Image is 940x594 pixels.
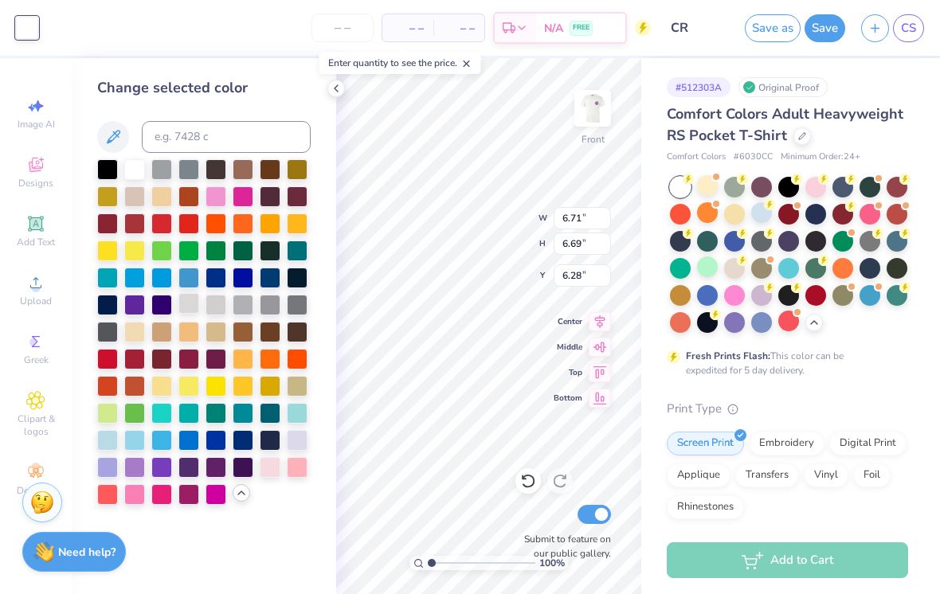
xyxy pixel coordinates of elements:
a: CS [893,14,924,42]
span: Clipart & logos [8,412,64,438]
span: # 6030CC [734,150,773,164]
div: Foil [853,463,891,487]
span: Minimum Order: 24 + [781,150,860,164]
span: Middle [554,342,582,353]
span: Decorate [17,484,55,497]
input: Untitled Design [659,12,737,44]
img: Front [577,92,609,124]
div: Transfers [735,463,799,487]
input: – – [311,14,374,42]
div: Screen Print [667,432,744,455]
span: Image AI [18,118,55,131]
span: Add Text [17,236,55,248]
div: Embroidery [749,432,824,455]
div: Digital Print [829,432,907,455]
span: Comfort Colors [667,150,726,164]
span: Bottom [554,393,582,404]
span: N/A [544,20,563,37]
label: Submit to feature on our public gallery. [515,532,611,561]
div: Rhinestones [667,495,744,519]
span: Comfort Colors Adult Heavyweight RS Pocket T-Shirt [667,104,903,145]
div: Print Type [667,400,908,418]
span: Center [554,316,582,327]
div: Original Proof [738,77,828,97]
span: Designs [18,177,53,190]
button: Save as [745,14,801,42]
div: Applique [667,463,730,487]
div: This color can be expedited for 5 day delivery. [686,349,882,377]
div: Front [582,132,605,147]
button: Save [805,14,845,42]
div: Change selected color [97,77,311,99]
div: Enter quantity to see the price. [319,52,481,74]
div: Vinyl [804,463,848,487]
span: 100 % [539,556,565,570]
span: FREE [573,22,589,33]
span: – – [392,20,424,37]
span: Top [554,367,582,378]
span: – – [443,20,475,37]
span: Greek [24,354,49,366]
strong: Need help? [58,545,116,560]
span: Upload [20,295,52,307]
span: CS [901,19,916,37]
strong: Fresh Prints Flash: [686,350,770,362]
div: # 512303A [667,77,730,97]
input: e.g. 7428 c [142,121,311,153]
